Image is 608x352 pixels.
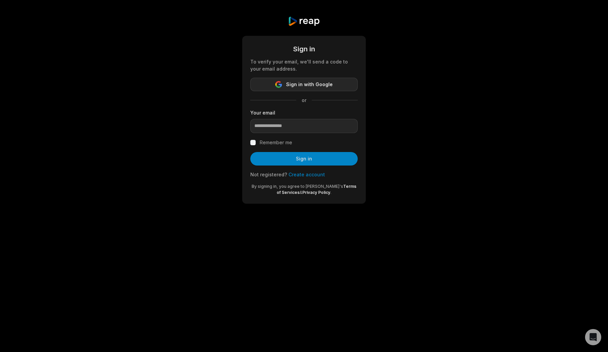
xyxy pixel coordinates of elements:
label: Remember me [260,139,292,147]
span: Not registered? [250,172,287,177]
button: Sign in with Google [250,78,358,91]
span: Sign in with Google [286,80,333,89]
label: Your email [250,109,358,116]
span: or [296,97,312,104]
img: reap [288,16,320,26]
div: To verify your email, we'll send a code to your email address. [250,58,358,72]
a: Terms of Services [277,184,356,195]
span: & [300,190,302,195]
div: Open Intercom Messenger [585,329,601,345]
button: Sign in [250,152,358,166]
a: Create account [288,172,325,177]
div: Sign in [250,44,358,54]
span: . [330,190,331,195]
span: By signing in, you agree to [PERSON_NAME]'s [252,184,343,189]
a: Privacy Policy [302,190,330,195]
